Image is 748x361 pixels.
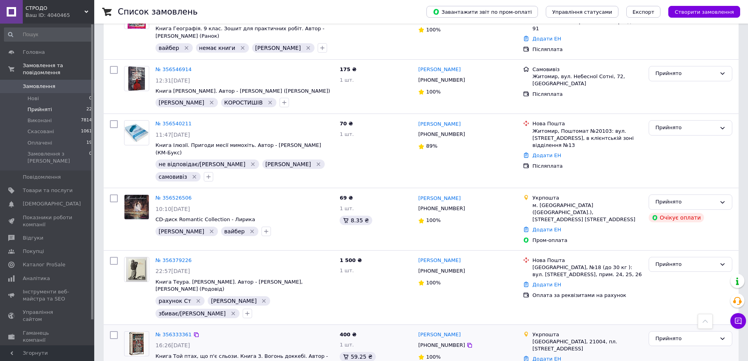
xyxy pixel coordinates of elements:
[426,354,441,360] span: 100%
[417,75,466,85] div: [PHONE_NUMBER]
[159,310,226,317] span: збиває/[PERSON_NAME]
[155,88,330,94] a: Книга [PERSON_NAME]. Автор - [PERSON_NAME] ([PERSON_NAME])
[124,195,148,219] img: Фото товару
[124,66,149,91] a: Фото товару
[532,338,642,352] div: [GEOGRAPHIC_DATA], 21004, пл. [STREET_ADDRESS]
[340,268,354,273] span: 1 шт.
[155,268,190,274] span: 22:57[DATE]
[23,174,61,181] span: Повідомлення
[655,198,716,206] div: Прийнято
[86,139,92,147] span: 19
[532,292,642,299] div: Оплата за реквізитами на рахунок
[426,280,441,286] span: 100%
[26,12,94,19] div: Ваш ID: 4040465
[532,120,642,127] div: Нова Пошта
[532,257,642,264] div: Нова Пошта
[23,49,45,56] span: Головна
[340,66,357,72] span: 175 ₴
[155,26,324,39] a: Книга Географія. 9 клас. Зошит для практичних робіт. Автор - [PERSON_NAME] (Ранок)
[532,282,561,288] a: Додати ЕН
[195,298,201,304] svg: Видалити мітку
[155,142,321,156] a: Книга Ілюзії. Пригоди месії мимохіть. Автор - [PERSON_NAME] (КМ-Букс)
[265,161,311,167] span: [PERSON_NAME]
[426,6,538,18] button: Завантажити звіт по пром-оплаті
[27,106,52,113] span: Прийняті
[340,332,357,337] span: 400 ₴
[340,216,372,225] div: 8.35 ₴
[155,206,190,212] span: 10:10[DATE]
[159,99,204,106] span: [PERSON_NAME]
[128,332,145,356] img: Фото товару
[159,45,179,51] span: вайбер
[655,260,716,269] div: Прийнято
[124,123,149,143] img: Фото товару
[418,331,461,339] a: [PERSON_NAME]
[668,6,740,18] button: Створити замовлення
[418,121,461,128] a: [PERSON_NAME]
[124,331,149,356] a: Фото товару
[155,132,190,138] span: 11:47[DATE]
[155,77,190,84] span: 12:31[DATE]
[532,46,642,53] div: Післяплата
[552,9,612,15] span: Управління статусами
[199,45,235,51] span: немає книги
[155,257,192,263] a: № 356379226
[340,121,353,126] span: 70 ₴
[532,237,642,244] div: Пром-оплата
[655,124,716,132] div: Прийнято
[255,45,301,51] span: [PERSON_NAME]
[124,120,149,145] a: Фото товару
[159,298,191,304] span: рахунок Ст
[418,66,461,73] a: [PERSON_NAME]
[267,99,273,106] svg: Видалити мітку
[159,228,204,235] span: [PERSON_NAME]
[23,62,94,76] span: Замовлення та повідомлення
[23,187,73,194] span: Товари та послуги
[89,95,92,102] span: 0
[249,228,255,235] svg: Видалити мітку
[128,66,144,91] img: Фото товару
[23,214,73,228] span: Показники роботи компанії
[124,257,149,282] a: Фото товару
[426,143,437,149] span: 89%
[532,194,642,202] div: Укрпошта
[23,248,44,255] span: Покупці
[27,95,39,102] span: Нові
[532,331,642,338] div: Укрпошта
[89,150,92,165] span: 0
[27,117,52,124] span: Виконані
[23,275,50,282] span: Аналітика
[340,342,354,348] span: 1 шт.
[305,45,311,51] svg: Видалити мітку
[261,298,267,304] svg: Видалити мітку
[155,279,303,292] a: Книга Теура. [PERSON_NAME]. Автор - [PERSON_NAME], [PERSON_NAME] (Родовід)
[155,121,192,126] a: № 356540211
[418,257,461,264] a: [PERSON_NAME]
[633,9,655,15] span: Експорт
[23,330,73,344] span: Гаманець компанії
[433,8,532,15] span: Завантажити звіт по пром-оплаті
[27,128,54,135] span: Скасовані
[211,298,256,304] span: [PERSON_NAME]
[340,257,362,263] span: 1 500 ₴
[532,73,642,87] div: Житомир, вул. Небесної Сотні, 72, [GEOGRAPHIC_DATA]
[224,228,245,235] span: вайбер
[250,161,256,167] svg: Видалити мітку
[532,128,642,149] div: Житомир, Поштомат №20103: вул. [STREET_ADDRESS], в клієнтській зоні відділення №13
[23,288,73,302] span: Інструменти веб-майстра та SEO
[417,203,466,214] div: [PHONE_NUMBER]
[126,257,147,282] img: Фото товару
[208,228,215,235] svg: Видалити мітку
[532,91,642,98] div: Післяплата
[224,99,263,106] span: КОРОСТИШІВ
[159,174,187,180] span: самовивіз
[340,205,354,211] span: 1 шт.
[155,66,192,72] a: № 356546914
[340,77,354,83] span: 1 шт.
[155,195,192,201] a: № 356526506
[340,131,354,137] span: 1 шт.
[340,195,353,201] span: 69 ₴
